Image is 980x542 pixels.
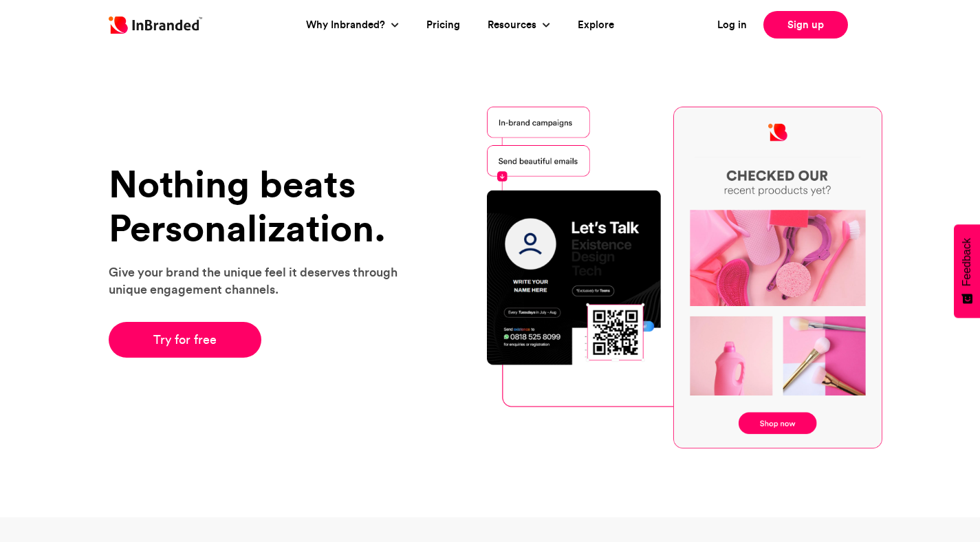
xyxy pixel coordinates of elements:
[488,17,540,33] a: Resources
[578,17,614,33] a: Explore
[109,263,415,298] p: Give your brand the unique feel it deserves through unique engagement channels.
[954,224,980,318] button: Feedback - Show survey
[109,322,262,358] a: Try for free
[763,11,848,39] a: Sign up
[961,238,973,286] span: Feedback
[426,17,460,33] a: Pricing
[109,17,202,34] img: Inbranded
[306,17,389,33] a: Why Inbranded?
[109,162,415,250] h1: Nothing beats Personalization.
[717,17,747,33] a: Log in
